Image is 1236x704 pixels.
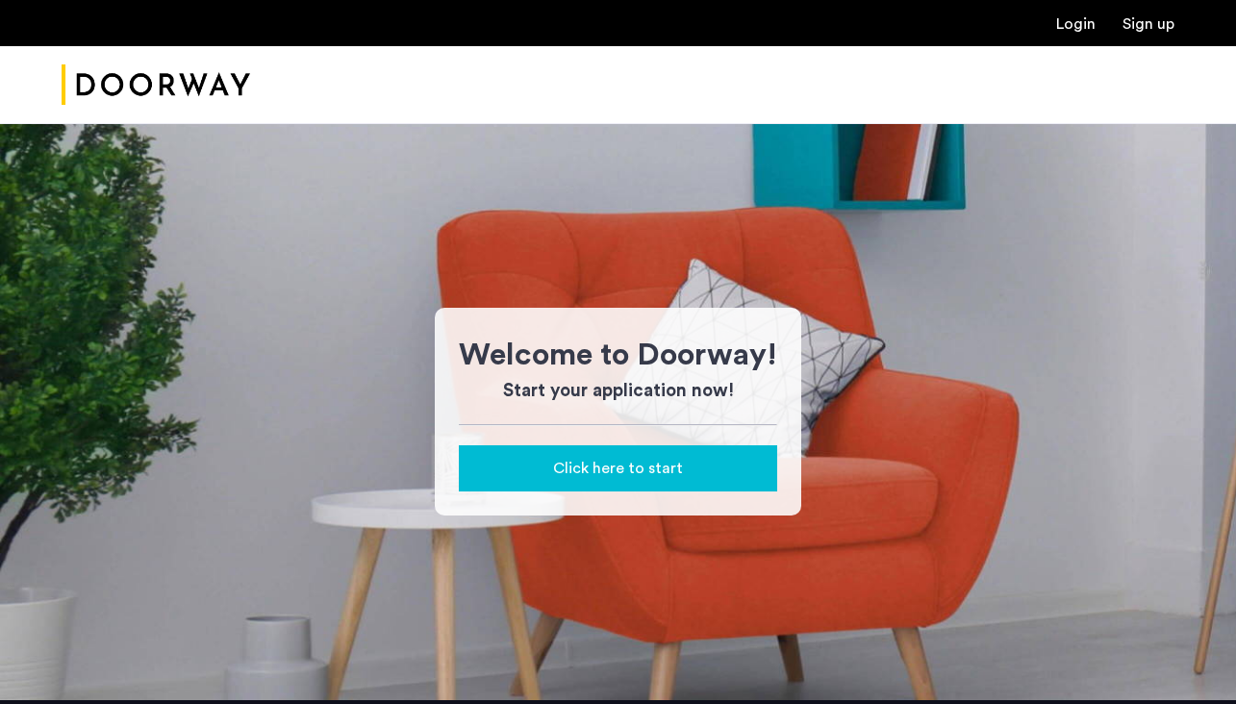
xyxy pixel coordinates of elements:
[1056,16,1096,32] a: Login
[459,332,777,378] h1: Welcome to Doorway!
[1122,16,1174,32] a: Registration
[62,49,250,121] a: Cazamio Logo
[553,457,683,480] span: Click here to start
[459,445,777,491] button: button
[62,49,250,121] img: logo
[459,378,777,405] h3: Start your application now!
